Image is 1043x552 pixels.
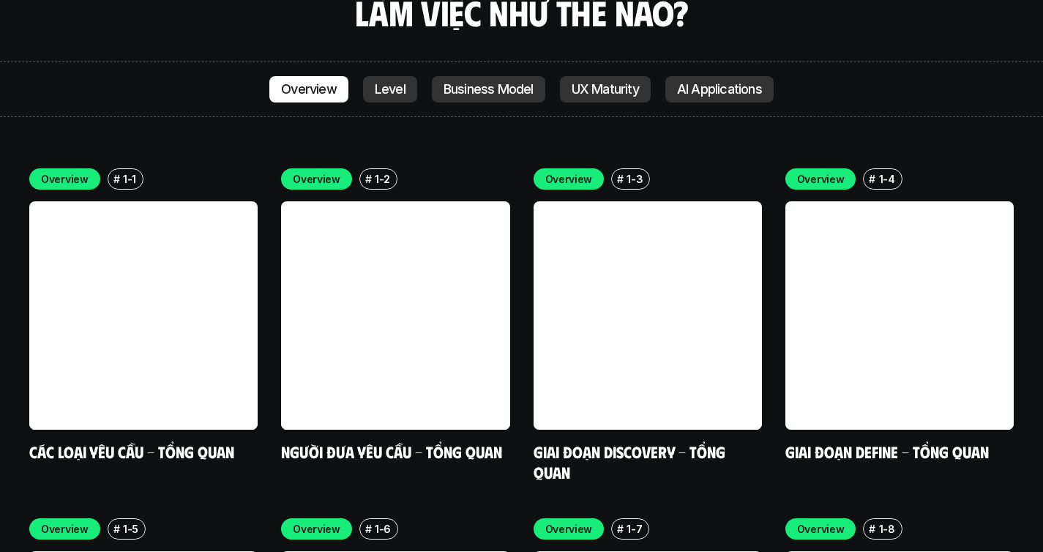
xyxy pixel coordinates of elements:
[363,76,417,102] a: Level
[281,441,502,461] a: Người đưa yêu cầu - Tổng quan
[269,76,348,102] a: Overview
[113,174,120,184] h6: #
[365,523,372,534] h6: #
[627,171,643,187] p: 1-3
[375,521,391,537] p: 1-6
[123,521,138,537] p: 1-5
[677,82,762,97] p: AI Applications
[113,523,120,534] h6: #
[281,82,337,97] p: Overview
[785,441,989,461] a: Giai đoạn Define - Tổng quan
[545,521,593,537] p: Overview
[869,174,875,184] h6: #
[797,171,845,187] p: Overview
[41,521,89,537] p: Overview
[665,76,774,102] a: AI Applications
[617,523,624,534] h6: #
[879,171,895,187] p: 1-4
[627,521,642,537] p: 1-7
[375,82,405,97] p: Level
[572,82,639,97] p: UX Maturity
[29,441,234,461] a: Các loại yêu cầu - Tổng quan
[375,171,390,187] p: 1-2
[545,171,593,187] p: Overview
[123,171,136,187] p: 1-1
[560,76,651,102] a: UX Maturity
[879,521,895,537] p: 1-8
[432,76,545,102] a: Business Model
[293,171,340,187] p: Overview
[293,521,340,537] p: Overview
[869,523,875,534] h6: #
[534,441,729,482] a: Giai đoạn Discovery - Tổng quan
[444,82,534,97] p: Business Model
[365,174,372,184] h6: #
[41,171,89,187] p: Overview
[797,521,845,537] p: Overview
[617,174,624,184] h6: #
